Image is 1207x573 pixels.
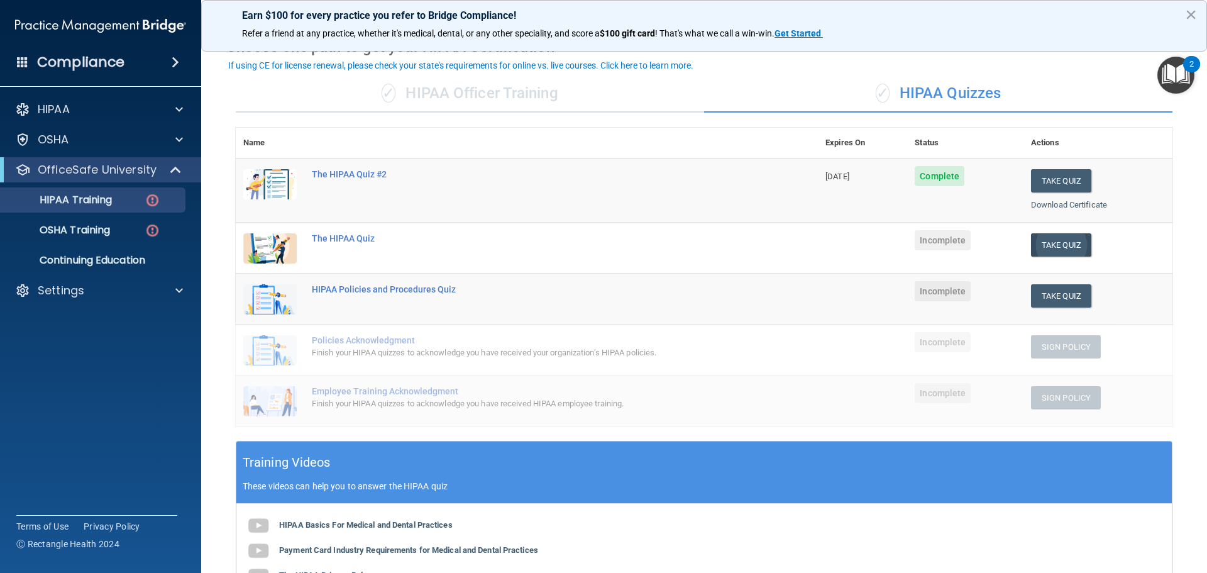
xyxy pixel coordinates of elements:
p: HIPAA [38,102,70,117]
div: Finish your HIPAA quizzes to acknowledge you have received your organization’s HIPAA policies. [312,345,755,360]
span: Refer a friend at any practice, whether it's medical, dental, or any other speciality, and score a [242,28,600,38]
h4: Compliance [37,53,124,71]
th: Actions [1023,128,1172,159]
button: Take Quiz [1031,284,1091,308]
a: OfficeSafe University [15,162,182,177]
div: Policies Acknowledgment [312,335,755,345]
p: OSHA Training [8,224,110,236]
iframe: Drift Widget Chat Controller [1144,486,1192,534]
p: HIPAA Training [8,194,112,206]
span: Incomplete [915,332,971,352]
p: Continuing Education [8,254,180,267]
span: Ⓒ Rectangle Health 2024 [16,538,119,550]
a: Get Started [774,28,823,38]
button: Open Resource Center, 2 new notifications [1157,57,1194,94]
span: ✓ [876,84,890,103]
button: Close [1185,4,1197,25]
span: Incomplete [915,383,971,403]
p: OSHA [38,132,69,147]
img: gray_youtube_icon.38fcd6cc.png [246,538,271,564]
th: Expires On [818,128,907,159]
p: OfficeSafe University [38,162,157,177]
strong: $100 gift card [600,28,655,38]
div: If using CE for license renewal, please check your state's requirements for online vs. live cours... [228,61,693,70]
b: HIPAA Basics For Medical and Dental Practices [279,520,453,530]
div: Employee Training Acknowledgment [312,386,755,396]
button: Take Quiz [1031,169,1091,192]
span: Incomplete [915,281,971,301]
span: Complete [915,166,964,186]
span: ! That's what we call a win-win. [655,28,774,38]
button: Sign Policy [1031,335,1101,359]
button: If using CE for license renewal, please check your state's requirements for online vs. live cours... [226,59,695,72]
a: OSHA [15,132,183,147]
th: Name [236,128,304,159]
img: PMB logo [15,13,186,38]
div: 2 [1189,64,1194,81]
img: gray_youtube_icon.38fcd6cc.png [246,513,271,538]
div: HIPAA Quizzes [704,75,1172,113]
a: Privacy Policy [84,520,140,533]
p: Earn $100 for every practice you refer to Bridge Compliance! [242,9,1166,21]
p: These videos can help you to answer the HIPAA quiz [243,481,1166,491]
a: Settings [15,283,183,298]
div: HIPAA Policies and Procedures Quiz [312,284,755,294]
button: Take Quiz [1031,233,1091,257]
strong: Get Started [774,28,821,38]
a: Download Certificate [1031,200,1107,209]
a: HIPAA [15,102,183,117]
img: danger-circle.6113f641.png [145,192,160,208]
span: ✓ [382,84,395,103]
h5: Training Videos [243,452,331,474]
div: The HIPAA Quiz [312,233,755,243]
p: Settings [38,283,84,298]
img: danger-circle.6113f641.png [145,223,160,238]
span: Incomplete [915,230,971,250]
span: [DATE] [825,172,849,181]
div: Finish your HIPAA quizzes to acknowledge you have received HIPAA employee training. [312,396,755,411]
a: Terms of Use [16,520,69,533]
button: Sign Policy [1031,386,1101,409]
div: HIPAA Officer Training [236,75,704,113]
th: Status [907,128,1023,159]
b: Payment Card Industry Requirements for Medical and Dental Practices [279,545,538,555]
div: The HIPAA Quiz #2 [312,169,755,179]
